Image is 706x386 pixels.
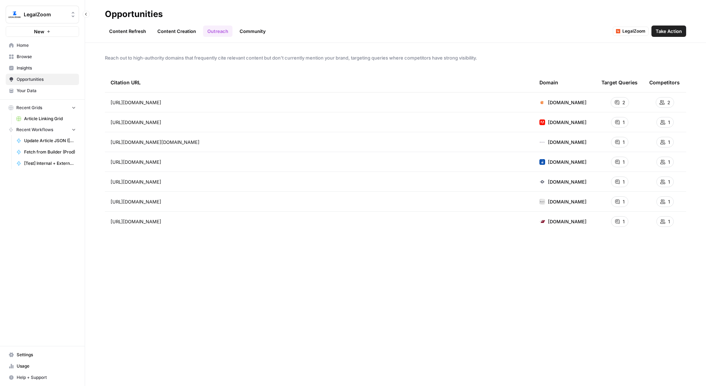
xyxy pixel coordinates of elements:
a: Content Creation [153,26,200,37]
span: 2 [622,99,625,106]
a: [Test] Internal + External Link Addition [13,158,79,169]
button: Recent Grids [6,102,79,113]
span: [DOMAIN_NAME] [548,218,587,225]
span: LegalZoom [622,28,645,34]
a: Outreach [203,26,232,37]
img: domains-337385.jpg [539,139,545,145]
span: Recent Workflows [16,127,53,133]
span: 1 [623,218,624,225]
img: domains-1730.jpg [539,199,545,205]
a: Settings [6,349,79,360]
span: [Test] Internal + External Link Addition [24,160,76,167]
img: LegalZoom Logo [8,8,21,21]
a: Usage [6,360,79,372]
span: Browse [17,54,76,60]
img: vi2t3f78ykj3o7zxmpdx6ktc445p [616,29,620,33]
img: domains-5311.jpg [539,179,545,185]
span: [URL][DOMAIN_NAME] [111,198,161,205]
span: [URL][DOMAIN_NAME][DOMAIN_NAME] [111,139,200,146]
button: New [6,26,79,37]
span: [DOMAIN_NAME] [548,158,587,166]
span: 1 [668,198,670,205]
span: [DOMAIN_NAME] [548,139,587,146]
span: Take Action [656,28,682,35]
span: Recent Grids [16,105,42,111]
span: 1 [623,158,624,166]
span: 1 [668,218,670,225]
span: Opportunities [17,76,76,83]
a: Opportunities [6,74,79,85]
span: [URL][DOMAIN_NAME] [111,218,161,225]
img: domains-3803.jpg [539,119,545,125]
a: Home [6,40,79,51]
div: Domain [539,73,558,92]
div: Citation URL [111,73,528,92]
div: Competitors [649,73,680,92]
button: Take Action [651,26,686,37]
span: New [34,28,44,35]
a: Community [235,26,270,37]
button: Help + Support [6,372,79,383]
span: 2 [667,99,670,106]
span: 1 [668,158,670,166]
span: [URL][DOMAIN_NAME] [111,178,161,185]
span: 1 [623,178,624,185]
button: Workspace: LegalZoom [6,6,79,23]
div: Target Queries [601,73,638,92]
span: 1 [623,119,624,126]
span: 1 [668,139,670,146]
span: Your Data [17,88,76,94]
span: [DOMAIN_NAME] [548,99,587,106]
span: Reach out to high-authority domains that frequently cite relevant content but don't currently men... [105,54,686,61]
a: Your Data [6,85,79,96]
a: Browse [6,51,79,62]
span: 1 [623,139,624,146]
div: Opportunities [105,9,163,20]
img: domains-37548.jpg [539,159,545,165]
a: Insights [6,62,79,74]
img: domains-5161.jpg [539,219,545,224]
span: Home [17,42,76,49]
span: [DOMAIN_NAME] [548,119,587,126]
span: [URL][DOMAIN_NAME] [111,158,161,166]
span: [URL][DOMAIN_NAME] [111,99,161,106]
a: Article Linking Grid [13,113,79,124]
span: Fetch from Builder (Prod) [24,149,76,155]
span: Insights [17,65,76,71]
span: [DOMAIN_NAME] [548,198,587,205]
button: Recent Workflows [6,124,79,135]
span: Usage [17,363,76,369]
span: LegalZoom [24,11,67,18]
span: 1 [623,198,624,205]
span: Help + Support [17,374,76,381]
span: Article Linking Grid [24,116,76,122]
span: Settings [17,352,76,358]
a: Content Refresh [105,26,150,37]
span: [URL][DOMAIN_NAME] [111,119,161,126]
a: Update Article JSON ([PERSON_NAME]) [13,135,79,146]
span: [DOMAIN_NAME] [548,178,587,185]
span: 1 [668,178,670,185]
span: Update Article JSON ([PERSON_NAME]) [24,138,76,144]
img: domains-287315.jpg [539,100,545,105]
span: 1 [668,119,670,126]
a: Fetch from Builder (Prod) [13,146,79,158]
